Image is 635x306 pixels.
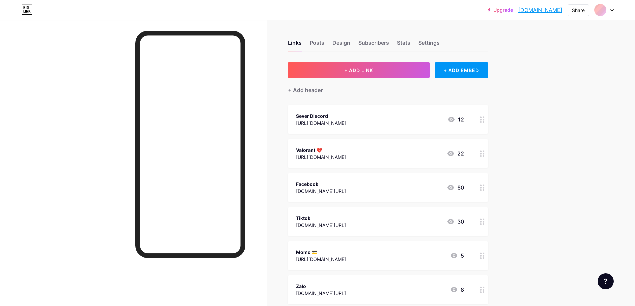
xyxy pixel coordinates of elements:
div: [DOMAIN_NAME][URL] [296,188,346,195]
div: 60 [447,184,464,192]
div: Valorant 💔 [296,146,346,154]
div: Settings [418,39,440,51]
div: Tiktok [296,215,346,222]
div: Subscribers [358,39,389,51]
div: Momo 💳 [296,249,346,256]
div: Sever Discord [296,112,346,119]
div: Links [288,39,302,51]
div: 8 [450,286,464,294]
div: 30 [447,218,464,226]
div: + ADD EMBED [435,62,488,78]
div: [URL][DOMAIN_NAME] [296,154,346,161]
span: + ADD LINK [344,67,373,73]
div: [DOMAIN_NAME][URL] [296,222,346,229]
div: Posts [310,39,324,51]
div: 5 [450,252,464,260]
div: + Add header [288,86,323,94]
a: [DOMAIN_NAME] [518,6,562,14]
div: Stats [397,39,410,51]
div: Design [332,39,350,51]
div: Share [572,7,585,14]
div: [DOMAIN_NAME][URL] [296,290,346,297]
div: Facebook [296,181,346,188]
div: [URL][DOMAIN_NAME] [296,256,346,263]
a: Upgrade [488,7,513,13]
button: + ADD LINK [288,62,430,78]
div: 12 [447,115,464,123]
div: 22 [447,149,464,158]
div: [URL][DOMAIN_NAME] [296,119,346,126]
div: Zalo [296,283,346,290]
